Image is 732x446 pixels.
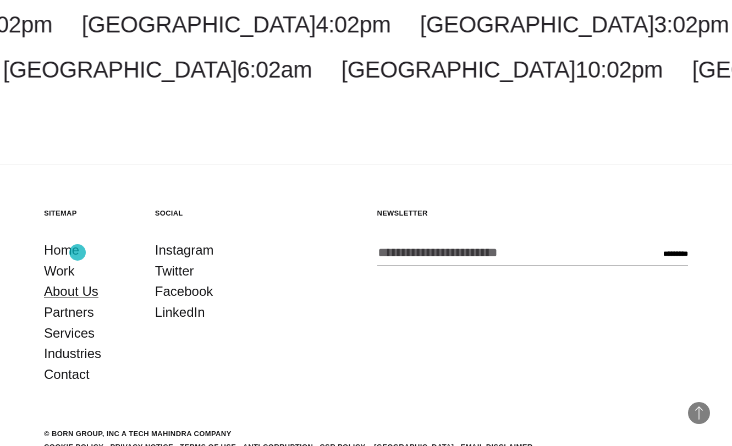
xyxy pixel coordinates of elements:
a: [GEOGRAPHIC_DATA]4:02pm [82,12,391,37]
a: Home [44,240,79,261]
a: Partners [44,302,94,323]
a: Industries [44,343,101,364]
button: Back to Top [688,402,710,424]
span: 3:02pm [654,12,729,37]
span: 6:02am [237,57,312,82]
h5: Newsletter [377,208,689,218]
a: [GEOGRAPHIC_DATA]3:02pm [420,12,729,37]
a: Work [44,261,75,282]
div: © BORN GROUP, INC A Tech Mahindra Company [44,428,232,439]
a: Services [44,323,95,344]
span: 10:02pm [575,57,663,82]
a: LinkedIn [155,302,205,323]
span: 4:02pm [316,12,390,37]
a: About Us [44,281,98,302]
h5: Social [155,208,244,218]
a: Facebook [155,281,213,302]
h5: Sitemap [44,208,133,218]
a: Twitter [155,261,194,282]
a: [GEOGRAPHIC_DATA]6:02am [3,57,312,82]
a: [GEOGRAPHIC_DATA]10:02pm [342,57,663,82]
a: Contact [44,364,90,385]
a: Instagram [155,240,214,261]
